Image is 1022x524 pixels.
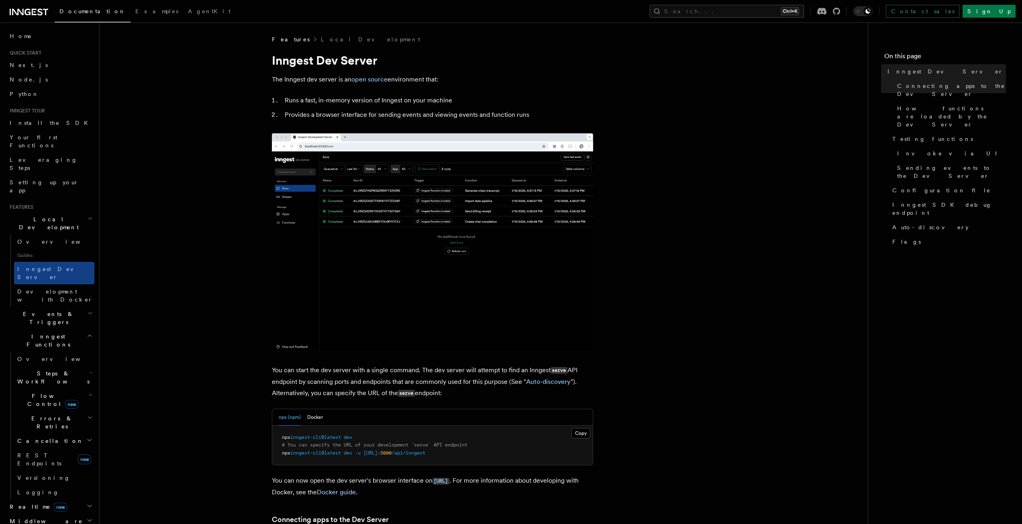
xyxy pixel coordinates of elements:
span: Auto-discovery [892,223,969,231]
a: Overview [14,352,94,366]
span: Testing functions [892,135,973,143]
span: Inngest Dev Server [887,67,1003,75]
a: Development with Docker [14,284,94,307]
span: Guides [14,249,94,262]
span: Features [272,35,310,43]
span: Errors & Retries [14,414,87,430]
span: [URL]: [363,450,380,456]
button: Search...Ctrl+K [650,5,804,18]
a: Next.js [6,58,94,72]
span: Overview [17,356,100,362]
code: [URL] [432,478,449,485]
span: Connecting apps to the Dev Server [897,82,1006,98]
a: Versioning [14,471,94,485]
a: open source [351,75,388,83]
button: Flow Controlnew [14,389,94,411]
a: AgentKit [183,2,235,22]
button: Steps & Workflows [14,366,94,389]
span: Setting up your app [10,179,79,194]
h4: On this page [884,51,1006,64]
span: Documentation [59,8,126,14]
span: Node.js [10,76,48,83]
a: Invoke via UI [894,146,1006,161]
span: Sending events to the Dev Server [897,164,1006,180]
span: -u [355,450,361,456]
button: Docker [307,409,323,426]
button: Realtimenew [6,500,94,514]
span: Examples [135,8,178,14]
span: Cancellation [14,437,84,445]
a: Your first Functions [6,130,94,153]
span: AgentKit [188,8,231,14]
button: npx (npm) [279,409,301,426]
li: Provides a browser interface for sending events and viewing events and function runs [282,109,593,120]
span: new [54,503,67,512]
a: Python [6,87,94,101]
span: Local Development [6,215,88,231]
span: Home [10,32,32,40]
span: Versioning [17,475,70,481]
a: Examples [131,2,183,22]
a: Auto-discovery [889,220,1006,234]
a: Flags [889,234,1006,249]
li: Runs a fast, in-memory version of Inngest on your machine [282,95,593,106]
span: Overview [17,239,100,245]
a: Home [6,29,94,43]
span: new [78,455,91,464]
a: Contact sales [886,5,959,18]
span: dev [344,434,352,440]
a: Local Development [321,35,420,43]
button: Events & Triggers [6,307,94,329]
button: Local Development [6,212,94,234]
span: npx [282,450,290,456]
p: You can start the dev server with a single command. The dev server will attempt to find an Innges... [272,365,593,399]
span: Install the SDK [10,120,93,126]
span: Development with Docker [17,288,93,303]
span: Inngest tour [6,108,45,114]
a: Sending events to the Dev Server [894,161,1006,183]
span: How functions are loaded by the Dev Server [897,104,1006,128]
a: Setting up your app [6,175,94,198]
span: REST Endpoints [17,452,61,467]
span: 3000 [380,450,392,456]
span: Flags [892,238,921,246]
a: Inngest SDK debug endpoint [889,198,1006,220]
span: Inngest Dev Server [17,266,86,280]
span: inngest-cli@latest [290,434,341,440]
button: Toggle dark mode [853,6,873,16]
span: npx [282,434,290,440]
span: Inngest SDK debug endpoint [892,201,1006,217]
a: Auto-discovery [526,378,571,385]
span: Invoke via UI [897,149,1004,157]
a: Leveraging Steps [6,153,94,175]
a: Docker guide [317,488,356,496]
span: Steps & Workflows [14,369,90,385]
span: Logging [17,489,59,495]
span: # You can specify the URL of your development `serve` API endpoint [282,442,467,448]
span: Quick start [6,50,41,56]
a: Node.js [6,72,94,87]
span: dev [344,450,352,456]
a: [URL] [432,477,449,484]
p: The Inngest dev server is an environment that: [272,74,593,85]
span: Leveraging Steps [10,157,78,171]
span: Flow Control [14,392,88,408]
kbd: Ctrl+K [781,7,799,15]
span: Next.js [10,62,48,68]
span: inngest-cli@latest [290,450,341,456]
span: Configuration file [892,186,991,194]
span: /api/inngest [392,450,425,456]
span: new [65,400,78,409]
a: Testing functions [889,132,1006,146]
span: Features [6,204,33,210]
div: Local Development [6,234,94,307]
div: Inngest Functions [6,352,94,500]
a: Overview [14,234,94,249]
span: Python [10,91,39,97]
button: Cancellation [14,434,94,448]
button: Inngest Functions [6,329,94,352]
a: Sign Up [963,5,1016,18]
span: Realtime [6,503,67,511]
a: Install the SDK [6,116,94,130]
img: Dev Server Demo [272,133,593,352]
